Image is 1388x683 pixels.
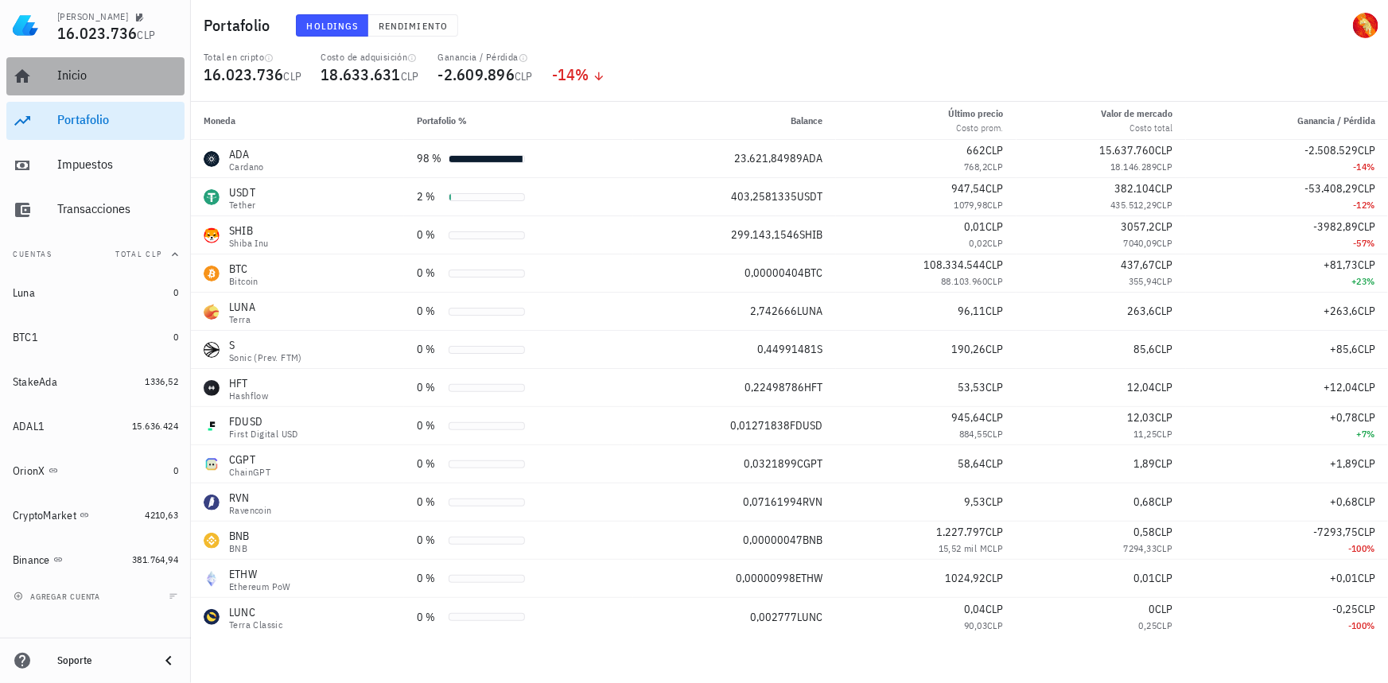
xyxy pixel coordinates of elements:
div: -14 [1199,159,1375,175]
span: 0,25 [1139,619,1157,631]
span: CLP [1157,237,1172,249]
span: % [1367,619,1375,631]
div: Total en cripto [204,51,301,64]
span: S [818,342,823,356]
span: 12,03 [1128,410,1156,425]
div: -100 [1199,618,1375,634]
span: HFT [805,380,823,394]
span: 53,53 [958,380,986,394]
div: SHIB [229,223,269,239]
div: Transacciones [57,201,178,216]
span: +0,01 [1330,571,1358,585]
div: Soporte [57,654,146,667]
span: CLP [986,380,1004,394]
div: BNB [229,528,250,544]
span: 1079,98 [954,199,988,211]
span: CLP [1156,304,1173,318]
span: 0,01 [1134,571,1156,585]
div: USDT [229,184,255,200]
span: USDT [798,189,823,204]
a: Impuestos [6,146,185,184]
div: CGPT [229,452,270,468]
span: 0,07161994 [744,495,803,509]
div: Binance [13,553,50,567]
div: RVN-icon [204,495,220,510]
a: Luna 0 [6,274,185,312]
div: SHIB-icon [204,227,220,243]
span: 299.143,1546 [732,227,800,242]
div: Terra Classic [229,620,282,630]
div: Impuestos [57,157,178,172]
span: CLP [1157,199,1172,211]
span: CLP [1358,342,1375,356]
div: CryptoMarket [13,509,76,522]
span: -0,25 [1332,602,1358,616]
div: USDT-icon [204,189,220,205]
span: 18.146.289 [1110,161,1157,173]
span: 382.104 [1115,181,1156,196]
div: Último precio [949,107,1004,121]
div: Inicio [57,68,178,83]
span: CLP [986,456,1004,471]
span: 381.764,94 [132,553,178,565]
span: CLP [1156,495,1173,509]
span: 96,11 [958,304,986,318]
div: ETHW-icon [204,571,220,587]
a: Binance 381.764,94 [6,541,185,579]
a: BTC1 0 [6,318,185,356]
span: LUNA [798,304,823,318]
div: OrionX [13,464,45,478]
span: CLP [1157,428,1172,440]
span: CLP [1156,456,1173,471]
div: [PERSON_NAME] [57,10,128,23]
span: CLP [1156,258,1173,272]
div: BNB [229,544,250,553]
a: CryptoMarket 4210,63 [6,496,185,534]
span: -53.408,29 [1304,181,1358,196]
span: +12,04 [1324,380,1358,394]
div: Tether [229,200,255,210]
span: 7294,33 [1124,542,1157,554]
div: +23 [1199,274,1375,289]
span: 355,94 [1129,275,1157,287]
div: Ganancia / Pérdida [438,51,533,64]
div: 2 % [417,188,442,205]
span: 0,68 [1134,495,1156,509]
span: CLP [1157,161,1172,173]
span: 1336,52 [145,375,178,387]
div: First Digital USD [229,429,298,439]
div: LUNA-icon [204,304,220,320]
span: 0,00000404 [745,266,805,280]
span: 945,64 [952,410,986,425]
span: CLP [1156,143,1173,157]
div: ADAL1 [13,420,45,433]
span: CLP [1358,304,1375,318]
div: -12 [1199,197,1375,213]
span: +0,68 [1330,495,1358,509]
div: ADA [229,146,264,162]
span: CLP [1157,275,1172,287]
div: +7 [1199,426,1375,442]
button: Holdings [296,14,369,37]
span: 0 [173,331,178,343]
span: 16.023.736 [204,64,284,85]
span: 0,00000998 [737,571,796,585]
div: Terra [229,315,255,324]
div: BTC-icon [204,266,220,281]
span: % [1367,542,1375,554]
span: CLP [1358,456,1375,471]
span: 947,54 [952,181,986,196]
span: ETHW [796,571,823,585]
span: 662 [967,143,986,157]
a: StakeAda 1336,52 [6,363,185,401]
span: CLP [1358,258,1375,272]
div: -57 [1199,235,1375,251]
a: OrionX 0 [6,452,185,490]
span: -7293,75 [1313,525,1358,539]
span: 0,0321899 [745,456,798,471]
span: CLP [986,143,1004,157]
span: 190,26 [952,342,986,356]
span: CLP [986,410,1004,425]
span: FDUSD [791,418,823,433]
span: CLP [987,199,1003,211]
